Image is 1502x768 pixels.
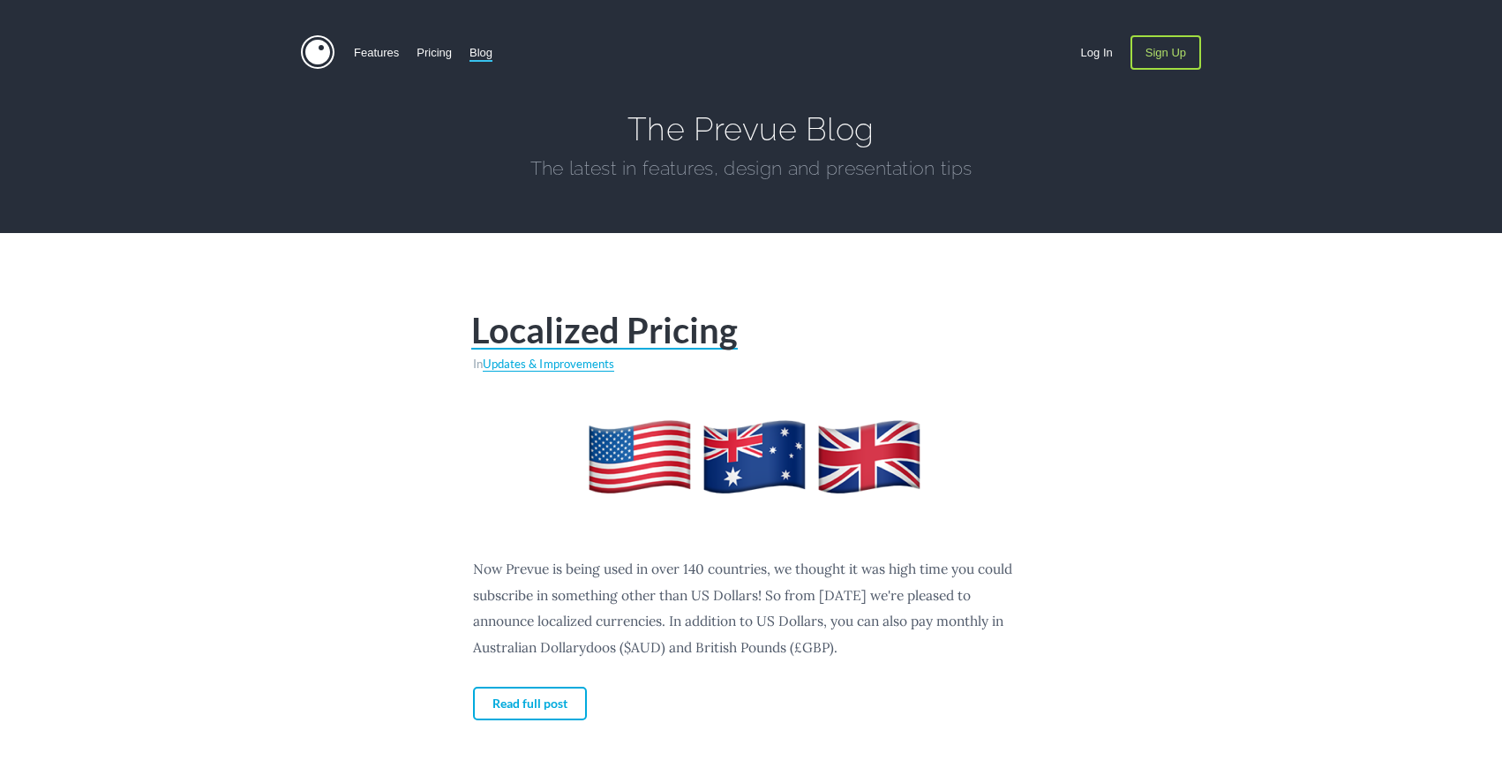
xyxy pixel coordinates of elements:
h2: The latest in features, design and presentation tips [486,157,1016,180]
img: usd_aud_gbp.png [446,396,1063,521]
a: Updates & Improvements [483,357,614,372]
a: Pricing [417,35,452,70]
a: Features [354,35,399,70]
p: Now Prevue is being used in over 140 countries, we thought it was high time you could subscribe i... [473,556,1029,660]
img: Prevue [301,35,334,69]
a: Log In [1081,35,1113,70]
a: Localized Pricing [471,312,738,350]
a: Blog [469,35,492,70]
a: Home [301,35,336,71]
p: In [473,358,1029,370]
a: Read full post [473,687,587,720]
a: Sign Up [1130,35,1201,70]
